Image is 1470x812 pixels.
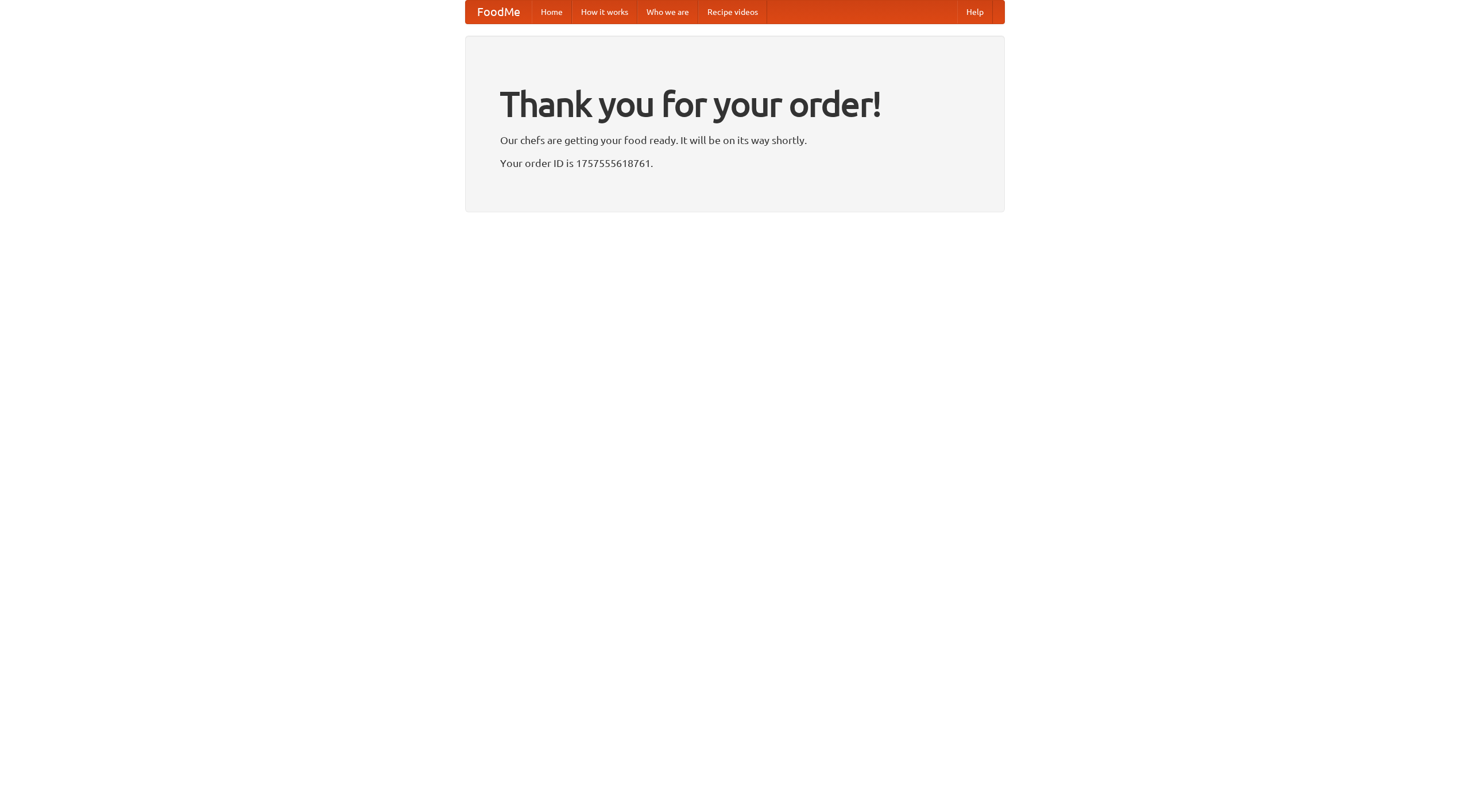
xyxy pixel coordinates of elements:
p: Your order ID is 1757555618761. [500,154,970,172]
h1: Thank you for your order! [500,76,970,131]
a: FoodMe [466,1,532,24]
a: Help [957,1,993,24]
p: Our chefs are getting your food ready. It will be on its way shortly. [500,131,970,149]
a: Who we are [637,1,698,24]
a: Recipe videos [698,1,767,24]
a: Home [532,1,572,24]
a: How it works [572,1,637,24]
